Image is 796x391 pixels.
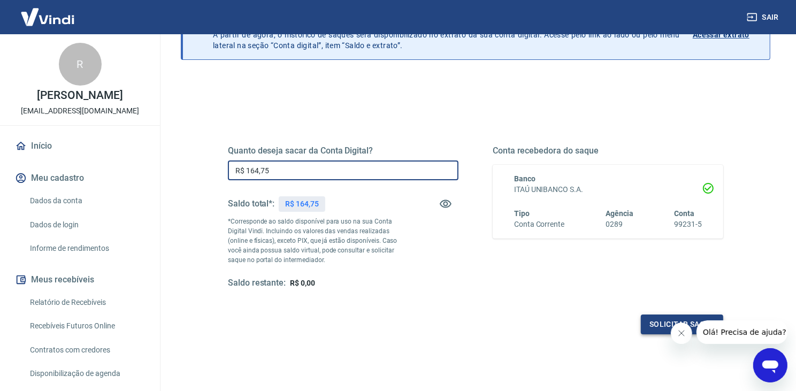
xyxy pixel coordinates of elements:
button: Solicitar saque [641,315,723,334]
h6: 99231-5 [674,219,702,230]
a: Início [13,134,147,158]
h6: 0289 [606,219,633,230]
p: [EMAIL_ADDRESS][DOMAIN_NAME] [21,105,139,117]
a: Contratos com credores [26,339,147,361]
div: R [59,43,102,86]
span: Banco [514,174,535,183]
p: *Corresponde ao saldo disponível para uso na sua Conta Digital Vindi. Incluindo os valores das ve... [228,217,401,265]
iframe: Button to launch messaging window [753,348,787,382]
img: Vindi [13,1,82,33]
iframe: Close message [671,323,692,344]
button: Sair [745,7,783,27]
button: Meus recebíveis [13,268,147,292]
a: Dados da conta [26,190,147,212]
p: Acessar extrato [693,29,749,40]
a: Disponibilização de agenda [26,363,147,385]
span: Agência [606,209,633,218]
span: R$ 0,00 [290,279,315,287]
p: R$ 164,75 [285,198,319,210]
h5: Conta recebedora do saque [493,145,723,156]
h5: Quanto deseja sacar da Conta Digital? [228,145,458,156]
a: Informe de rendimentos [26,237,147,259]
p: [PERSON_NAME] [37,90,123,101]
span: Tipo [514,209,530,218]
p: A partir de agora, o histórico de saques será disponibilizado no extrato da sua conta digital. Ac... [213,19,680,51]
h6: Conta Corrente [514,219,564,230]
button: Meu cadastro [13,166,147,190]
h6: ITAÚ UNIBANCO S.A. [514,184,702,195]
iframe: Message from company [696,320,787,344]
a: Dados de login [26,214,147,236]
h5: Saldo total*: [228,198,274,209]
span: Conta [674,209,694,218]
a: Relatório de Recebíveis [26,292,147,313]
h5: Saldo restante: [228,278,286,289]
a: Acessar extrato [693,19,761,51]
a: Recebíveis Futuros Online [26,315,147,337]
